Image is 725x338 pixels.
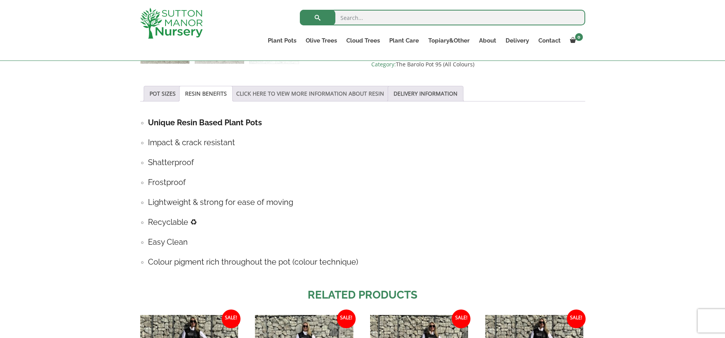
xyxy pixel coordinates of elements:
[236,86,384,101] a: CLICK HERE TO VIEW MORE INFORMATION ABOUT RESIN
[301,35,342,46] a: Olive Trees
[148,157,585,169] h4: Shatterproof
[148,256,585,268] h4: Colour pigment rich throughout the pot (colour technique)
[396,60,474,68] a: The Barolo Pot 95 (All Colours)
[140,8,203,39] img: logo
[424,35,474,46] a: Topiary&Other
[148,118,262,127] strong: Unique Resin Based Plant Pots
[385,35,424,46] a: Plant Care
[394,86,458,101] a: DELIVERY INFORMATION
[575,33,583,41] span: 0
[148,196,585,208] h4: Lightweight & strong for ease of moving
[148,137,585,149] h4: Impact & crack resistant
[565,35,585,46] a: 0
[185,86,227,101] a: RESIN BENEFITS
[337,310,356,328] span: Sale!
[148,216,585,228] h4: Recyclable ♻
[222,310,240,328] span: Sale!
[300,10,585,25] input: Search...
[148,236,585,248] h4: Easy Clean
[452,310,470,328] span: Sale!
[150,86,176,101] a: POT SIZES
[342,35,385,46] a: Cloud Trees
[371,60,585,69] span: Category:
[140,287,585,303] h2: Related products
[501,35,534,46] a: Delivery
[148,176,585,189] h4: Frostproof
[567,310,586,328] span: Sale!
[263,35,301,46] a: Plant Pots
[534,35,565,46] a: Contact
[474,35,501,46] a: About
